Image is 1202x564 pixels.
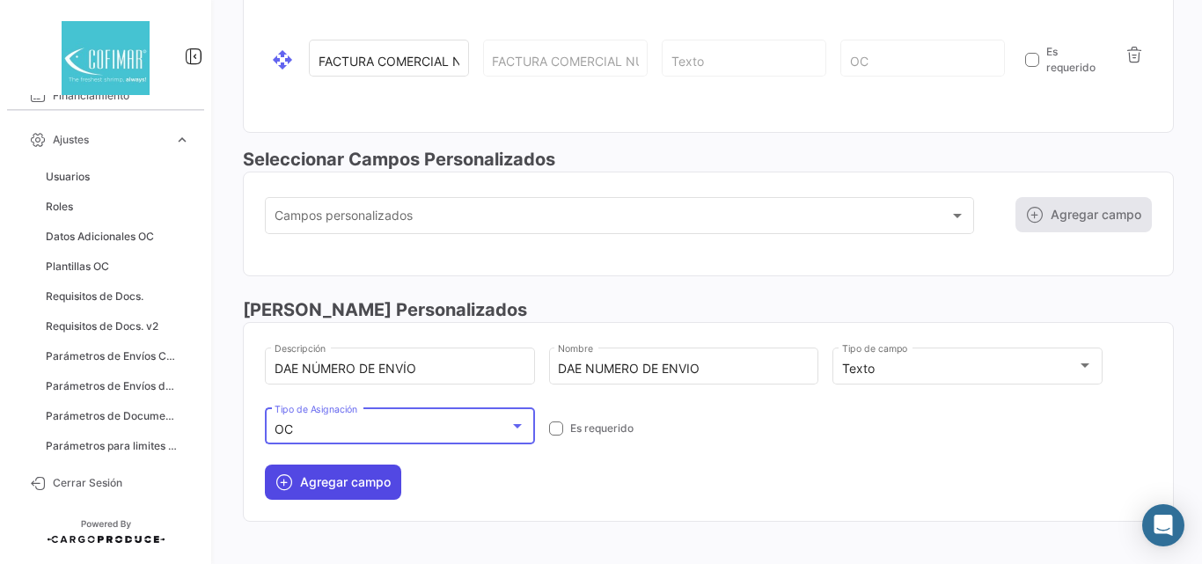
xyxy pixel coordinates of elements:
span: Requisitos de Docs. [46,289,143,304]
h3: Seleccionar Campos Personalizados [243,147,1174,172]
mat-select-trigger: OC [275,421,293,436]
span: Cerrar Sesión [53,475,190,491]
div: Abrir Intercom Messenger [1142,504,1184,546]
mat-select-trigger: Texto [842,361,875,376]
a: Datos Adicionales OC [39,223,197,250]
a: Parámetros de Envíos de Cargas Terrestres [39,373,197,399]
a: Parámetros de Envíos Cargas Marítimas [39,343,197,370]
span: Roles [46,199,73,215]
span: Es requerido [1046,44,1096,76]
a: Parámetros para limites sensores [39,433,197,459]
span: Usuarios [46,169,90,185]
button: Agregar campo [265,465,401,500]
a: Requisitos de Docs. [39,283,197,310]
span: Parámetros de Envíos Cargas Marítimas [46,348,180,364]
h3: [PERSON_NAME] Personalizados [243,297,1174,322]
span: Parámetros de Envíos de Cargas Terrestres [46,378,180,394]
span: Parámetros de Documentos [46,408,180,424]
span: Requisitos de Docs. v2 [46,319,158,334]
a: Usuarios [39,164,197,190]
a: Roles [39,194,197,220]
span: Plantillas OC [46,259,109,275]
span: Financiamiento [53,88,190,104]
span: Ajustes [53,132,167,148]
mat-icon: open_with [272,49,293,70]
a: Requisitos de Docs. v2 [39,313,197,340]
a: Plantillas OC [39,253,197,280]
span: PROPERTY_CUSTOM_FIELDS [275,212,949,227]
a: Parámetros de Documentos [39,403,197,429]
span: expand_more [174,132,190,148]
span: Datos Adicionales OC [46,229,154,245]
img: dddaabaa-7948-40ed-83b9-87789787af52.jpeg [62,21,150,109]
span: Es requerido [570,421,634,436]
a: Financiamiento [14,81,197,111]
span: Parámetros para limites sensores [46,438,180,454]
